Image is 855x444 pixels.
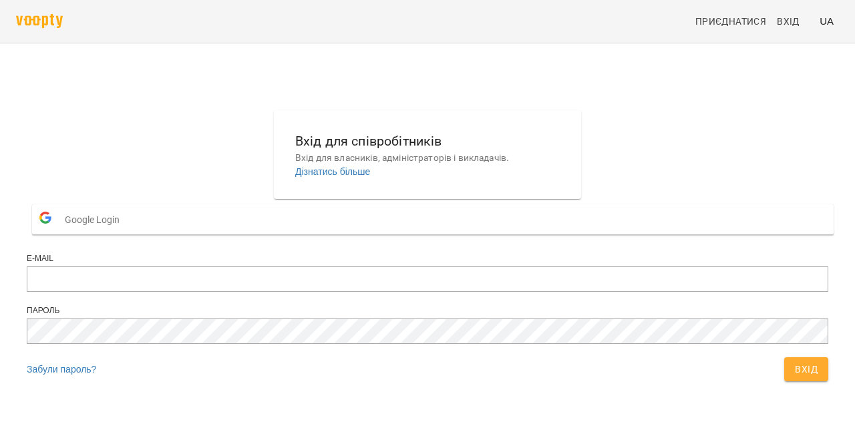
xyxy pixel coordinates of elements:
[27,253,828,264] div: E-mail
[695,13,766,29] span: Приєднатися
[820,14,834,28] span: UA
[27,364,96,375] a: Забули пароль?
[814,9,839,33] button: UA
[295,152,560,165] p: Вхід для власників, адміністраторів і викладачів.
[295,131,560,152] h6: Вхід для співробітників
[784,357,828,381] button: Вхід
[795,361,818,377] span: Вхід
[295,166,370,177] a: Дізнатись більше
[690,9,772,33] a: Приєднатися
[777,13,800,29] span: Вхід
[772,9,814,33] a: Вхід
[285,120,570,189] button: Вхід для співробітниківВхід для власників, адміністраторів і викладачів.Дізнатись більше
[65,206,126,233] span: Google Login
[27,305,828,316] div: Пароль
[32,204,834,234] button: Google Login
[16,14,63,28] img: voopty.png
